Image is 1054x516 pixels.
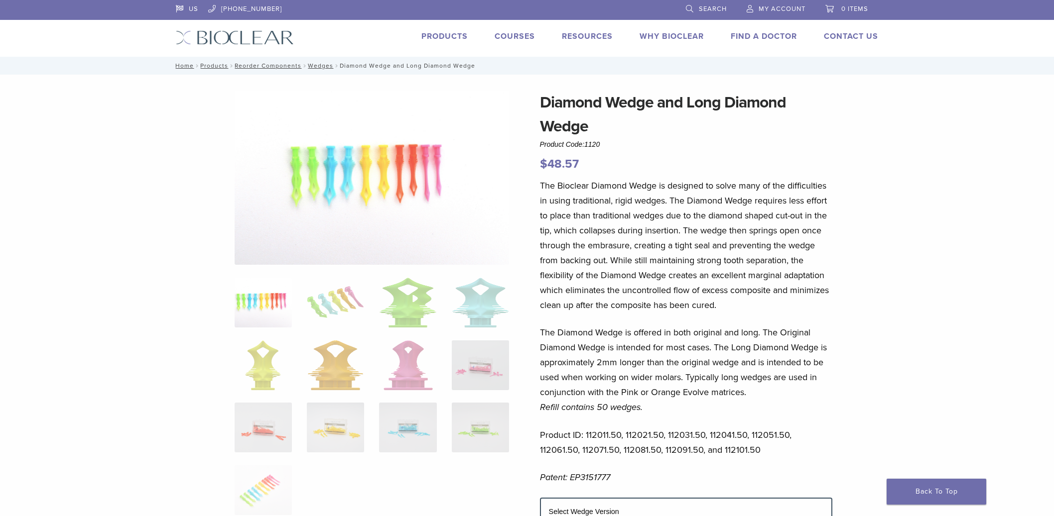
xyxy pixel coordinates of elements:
[699,5,727,13] span: Search
[562,31,613,41] a: Resources
[194,63,200,68] span: /
[168,57,886,75] nav: Diamond Wedge and Long Diamond Wedge
[235,278,292,327] img: DSC_0187_v3-1920x1218-1-324x324.png
[176,30,294,45] img: Bioclear
[308,340,363,390] img: Diamond Wedge and Long Diamond Wedge - Image 6
[228,63,235,68] span: /
[379,403,436,452] img: Diamond Wedge and Long Diamond Wedge - Image 11
[495,31,535,41] a: Courses
[887,479,986,505] a: Back To Top
[549,508,619,516] label: Select Wedge Version
[759,5,805,13] span: My Account
[235,62,301,69] a: Reorder Components
[308,62,333,69] a: Wedges
[841,5,868,13] span: 0 items
[333,63,340,68] span: /
[540,140,600,148] span: Product Code:
[200,62,228,69] a: Products
[307,278,364,327] img: Diamond Wedge and Long Diamond Wedge - Image 2
[235,403,292,452] img: Diamond Wedge and Long Diamond Wedge - Image 9
[452,340,509,390] img: Diamond Wedge and Long Diamond Wedge - Image 8
[540,157,579,171] bdi: 48.57
[540,472,610,483] em: Patent: EP3151777
[235,91,510,265] img: DSC_0187_v3-1920x1218-1.png
[824,31,878,41] a: Contact Us
[384,340,433,390] img: Diamond Wedge and Long Diamond Wedge - Image 7
[540,178,833,312] p: The Bioclear Diamond Wedge is designed to solve many of the difficulties in using traditional, ri...
[235,465,292,515] img: Diamond Wedge and Long Diamond Wedge - Image 13
[421,31,468,41] a: Products
[584,140,600,148] span: 1120
[540,325,833,414] p: The Diamond Wedge is offered in both original and long. The Original Diamond Wedge is intended fo...
[540,157,547,171] span: $
[540,402,643,413] em: Refill contains 50 wedges.
[540,427,833,457] p: Product ID: 112011.50, 112021.50, 112031.50, 112041.50, 112051.50, 112061.50, 112071.50, 112081.5...
[731,31,797,41] a: Find A Doctor
[301,63,308,68] span: /
[379,278,436,327] img: Diamond Wedge and Long Diamond Wedge - Image 3
[172,62,194,69] a: Home
[452,403,509,452] img: Diamond Wedge and Long Diamond Wedge - Image 12
[245,340,281,390] img: Diamond Wedge and Long Diamond Wedge - Image 5
[307,403,364,452] img: Diamond Wedge and Long Diamond Wedge - Image 10
[640,31,704,41] a: Why Bioclear
[540,91,833,138] h1: Diamond Wedge and Long Diamond Wedge
[452,278,509,327] img: Diamond Wedge and Long Diamond Wedge - Image 4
